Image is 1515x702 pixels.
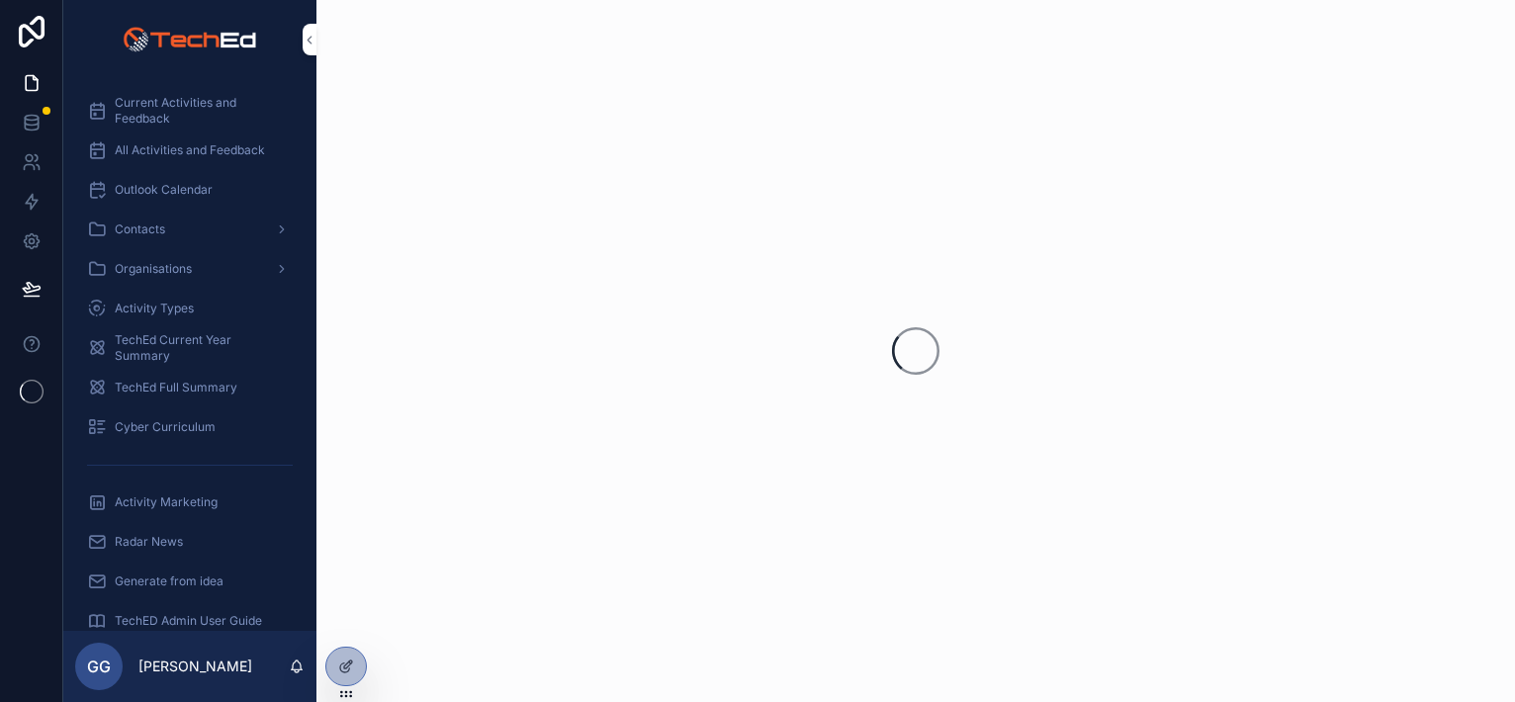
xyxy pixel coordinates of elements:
[138,657,252,676] p: [PERSON_NAME]
[75,291,305,326] a: Activity Types
[115,95,285,127] span: Current Activities and Feedback
[75,484,305,520] a: Activity Marketing
[123,24,256,55] img: App logo
[115,261,192,277] span: Organisations
[115,221,165,237] span: Contacts
[75,93,305,129] a: Current Activities and Feedback
[115,332,285,364] span: TechEd Current Year Summary
[115,419,216,435] span: Cyber Curriculum
[115,613,262,629] span: TechED Admin User Guide
[115,142,265,158] span: All Activities and Feedback
[63,79,316,631] div: scrollable content
[75,330,305,366] a: TechEd Current Year Summary
[87,655,111,678] span: GG
[75,132,305,168] a: All Activities and Feedback
[75,564,305,599] a: Generate from idea
[75,370,305,405] a: TechEd Full Summary
[115,534,183,550] span: Radar News
[75,603,305,639] a: TechED Admin User Guide
[75,524,305,560] a: Radar News
[115,182,213,198] span: Outlook Calendar
[115,380,237,395] span: TechEd Full Summary
[115,301,194,316] span: Activity Types
[75,409,305,445] a: Cyber Curriculum
[115,494,218,510] span: Activity Marketing
[75,212,305,247] a: Contacts
[115,573,223,589] span: Generate from idea
[75,172,305,208] a: Outlook Calendar
[75,251,305,287] a: Organisations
